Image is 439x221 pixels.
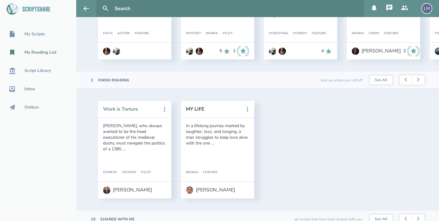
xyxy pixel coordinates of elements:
img: user_1604966854-crop.jpg [196,48,203,55]
div: [PERSON_NAME] [362,48,401,54]
div: Pilot [218,32,233,35]
div: 2 [403,48,406,53]
div: [PERSON_NAME], who always wanted to be the head executioner of his medieval duchy, must navigate ... [103,123,166,152]
div: 5 [220,48,222,53]
div: 4 Recommends [321,48,332,55]
div: pick up where you left off [321,72,362,88]
div: History [117,171,137,174]
img: user_1673573717-crop.jpg [186,48,193,55]
div: Drama [352,32,364,35]
div: In a lifelong journey marked by laughter, loss, and longing, a man struggles to keep love alive w... [186,123,249,146]
div: Finish Reading [98,78,130,83]
button: See All [370,76,392,85]
div: 1 Industry Recommends [233,46,249,57]
div: Pilot [136,171,151,174]
div: Comedy [288,32,307,35]
img: user_1641492977-crop.jpg [352,48,359,55]
div: Outbox [24,105,39,110]
div: 5 Recommends [220,46,230,57]
a: [PERSON_NAME] [352,45,401,58]
div: Crime [364,32,379,35]
div: Comedy [103,171,117,174]
div: 2 Industry Recommends [403,46,420,57]
button: Work is Torture [103,106,158,112]
button: MY LIFE [186,106,241,112]
img: user_1711333522-crop.jpg [103,187,110,194]
div: Feature [130,32,149,35]
div: My Scripts [24,32,45,37]
img: user_1673573717-crop.jpg [113,48,120,55]
div: Drama [186,171,198,174]
div: Mystery [186,32,201,35]
div: Feature [198,171,217,174]
div: LM [421,3,432,14]
div: Christmas [269,32,288,35]
div: Feature [379,32,398,35]
a: [PERSON_NAME] [186,184,235,197]
img: user_1604966854-crop.jpg [103,48,110,55]
div: [PERSON_NAME] [196,187,235,193]
div: Inbox [24,87,35,91]
div: Faith [103,32,112,35]
div: Script Library [24,68,51,73]
div: 1 [233,48,235,53]
img: user_1756948650-crop.jpg [186,187,193,194]
a: [PERSON_NAME] [103,184,152,197]
div: Action [112,32,130,35]
div: 4 [321,48,324,53]
div: Drama [201,32,218,35]
div: Feature [307,32,326,35]
div: [PERSON_NAME] [113,187,152,193]
div: My Reading List [24,50,56,55]
img: user_1673573717-crop.jpg [269,48,276,55]
img: user_1604966854-crop.jpg [279,48,286,55]
div: 2 [91,78,93,83]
